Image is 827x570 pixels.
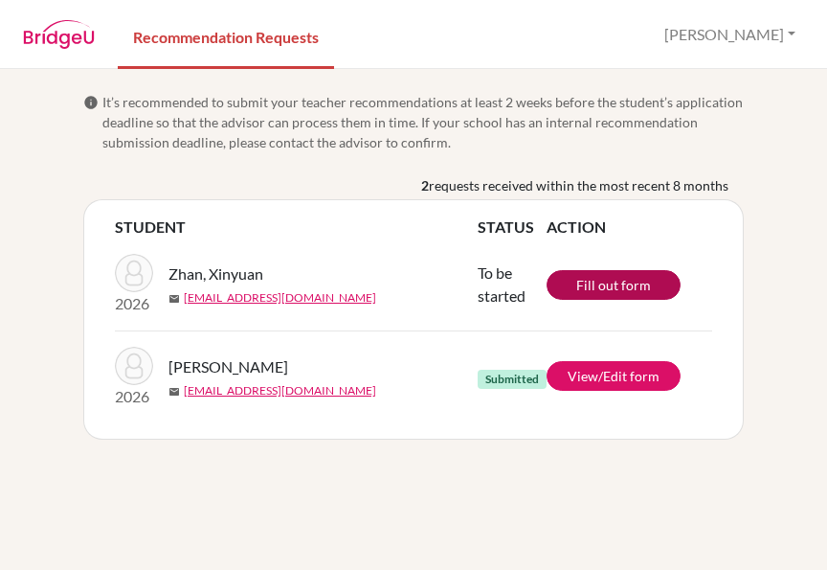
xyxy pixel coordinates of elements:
[184,382,376,399] a: [EMAIL_ADDRESS][DOMAIN_NAME]
[547,361,681,391] a: View/Edit form
[421,175,429,195] b: 2
[478,263,525,305] span: To be started
[102,92,744,152] span: It’s recommended to submit your teacher recommendations at least 2 weeks before the student’s app...
[184,289,376,307] a: [EMAIL_ADDRESS][DOMAIN_NAME]
[115,347,153,385] img: Lee, Minseo
[478,370,547,389] span: Submitted
[478,216,547,239] th: STATUS
[23,20,95,49] img: BridgeU logo
[118,3,334,69] a: Recommendation Requests
[168,293,180,305] span: mail
[429,175,728,195] span: requests received within the most recent 8 months
[547,216,712,239] th: ACTION
[168,262,263,285] span: Zhan, Xinyuan
[168,386,180,398] span: mail
[547,270,681,300] a: Fill out form
[168,355,288,378] span: [PERSON_NAME]
[115,292,153,315] p: 2026
[115,216,478,239] th: STUDENT
[83,95,99,110] span: info
[115,254,153,292] img: Zhan, Xinyuan
[656,16,804,53] button: [PERSON_NAME]
[115,385,153,408] p: 2026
